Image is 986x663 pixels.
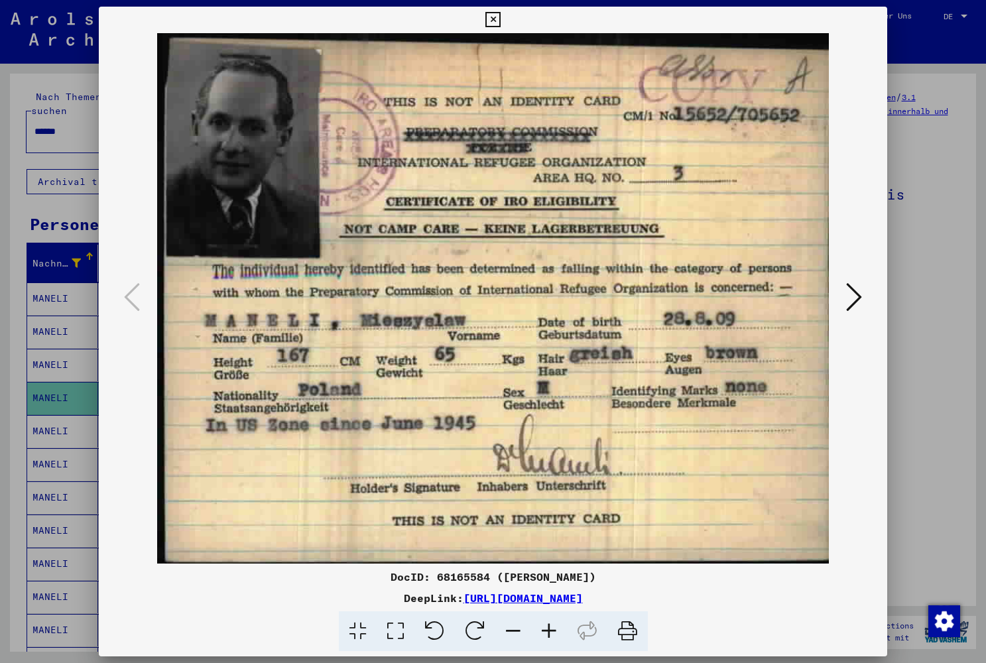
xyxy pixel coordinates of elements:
[463,591,583,605] a: [URL][DOMAIN_NAME]
[928,605,959,636] div: Zustimmung ändern
[99,569,888,585] div: DocID: 68165584 ([PERSON_NAME])
[928,605,960,637] img: Zustimmung ändern
[144,33,843,564] img: 001.jpg
[99,590,888,606] div: DeepLink:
